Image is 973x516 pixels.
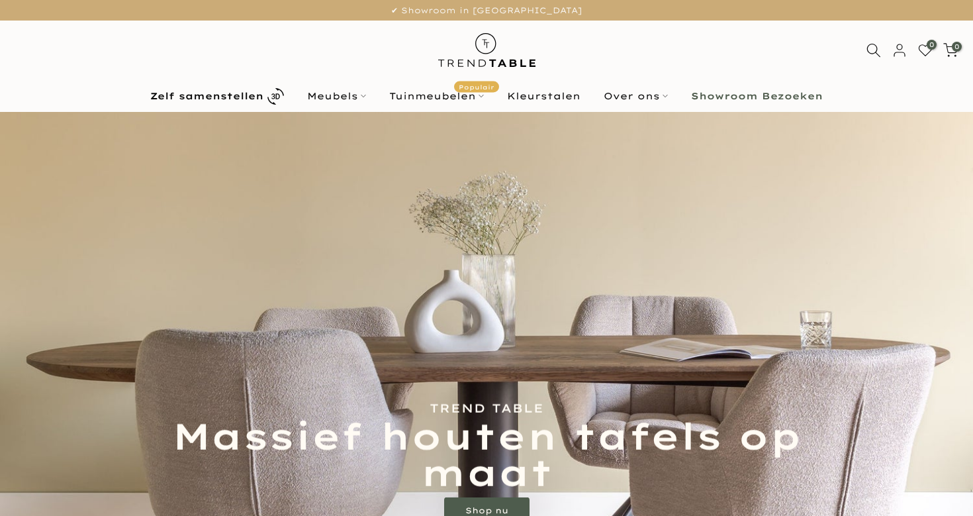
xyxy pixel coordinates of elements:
[918,43,933,58] a: 0
[952,42,962,52] span: 0
[592,88,680,104] a: Over ons
[680,88,835,104] a: Showroom Bezoeken
[139,85,296,108] a: Zelf samenstellen
[378,88,496,104] a: TuinmeubelenPopulair
[17,3,956,18] p: ✔ Showroom in [GEOGRAPHIC_DATA]
[454,81,499,93] span: Populair
[150,91,263,101] b: Zelf samenstellen
[296,88,378,104] a: Meubels
[429,21,545,79] img: trend-table
[691,91,823,101] b: Showroom Bezoeken
[496,88,592,104] a: Kleurstalen
[927,40,937,50] span: 0
[943,43,958,58] a: 0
